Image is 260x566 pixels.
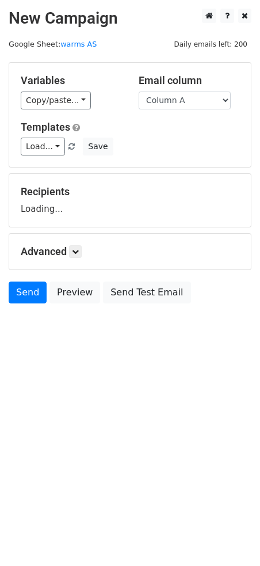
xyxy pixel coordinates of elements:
[103,282,190,303] a: Send Test Email
[139,74,239,87] h5: Email column
[9,40,97,48] small: Google Sheet:
[83,138,113,155] button: Save
[60,40,97,48] a: warms AS
[21,245,239,258] h5: Advanced
[21,74,121,87] h5: Variables
[170,38,251,51] span: Daily emails left: 200
[21,138,65,155] a: Load...
[9,282,47,303] a: Send
[21,185,239,215] div: Loading...
[49,282,100,303] a: Preview
[21,121,70,133] a: Templates
[21,92,91,109] a: Copy/paste...
[170,40,251,48] a: Daily emails left: 200
[21,185,239,198] h5: Recipients
[9,9,251,28] h2: New Campaign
